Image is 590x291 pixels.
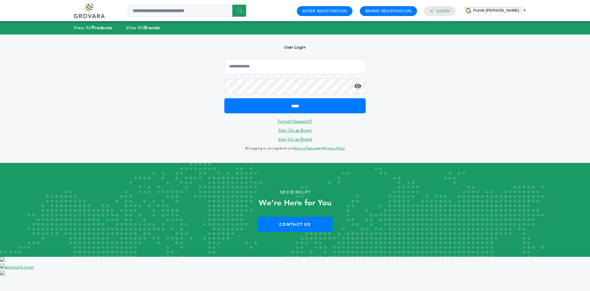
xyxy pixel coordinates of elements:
a: Buyer Registration [302,8,347,14]
a: Login [436,8,450,14]
a: View AllProducts [74,25,112,31]
span: Pumili [PERSON_NAME] [473,8,519,13]
input: Search a product or brand... [128,5,246,17]
a: Sign Up as Brand [278,136,312,142]
input: Email Address [224,59,366,74]
input: Password [224,79,366,94]
p: By logging in, you agree to our and [224,145,366,152]
strong: Brands [144,25,160,31]
a: Pumili [PERSON_NAME]​ [473,8,527,13]
a: View AllBrands [126,25,160,31]
a: Sign Up as Buyer [278,127,312,133]
a: Brand Registration [365,8,411,14]
strong: We’re Here for You [259,197,332,208]
p: Need Help? [29,188,560,197]
a: Terms of Service [293,146,318,151]
a: Privacy Policy [324,146,345,151]
a: Forgot Password? [278,119,313,124]
a: Contact Us [258,217,332,232]
span: ▼ [523,8,527,13]
b: User Login [284,44,306,50]
strong: Products [92,25,112,31]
